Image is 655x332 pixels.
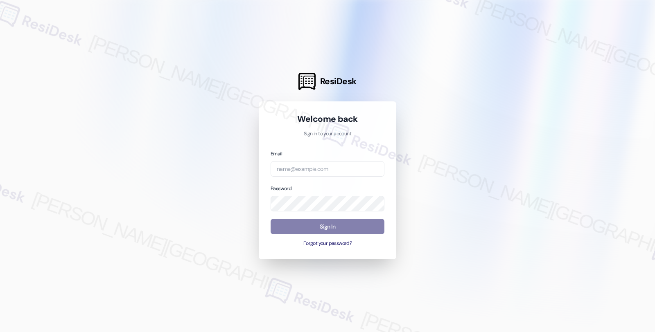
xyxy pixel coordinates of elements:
[298,73,316,90] img: ResiDesk Logo
[271,240,384,247] button: Forgot your password?
[320,76,357,87] span: ResiDesk
[271,219,384,235] button: Sign In
[271,185,291,192] label: Password
[271,113,384,125] h1: Welcome back
[271,161,384,177] input: name@example.com
[271,130,384,138] p: Sign in to your account
[271,150,282,157] label: Email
